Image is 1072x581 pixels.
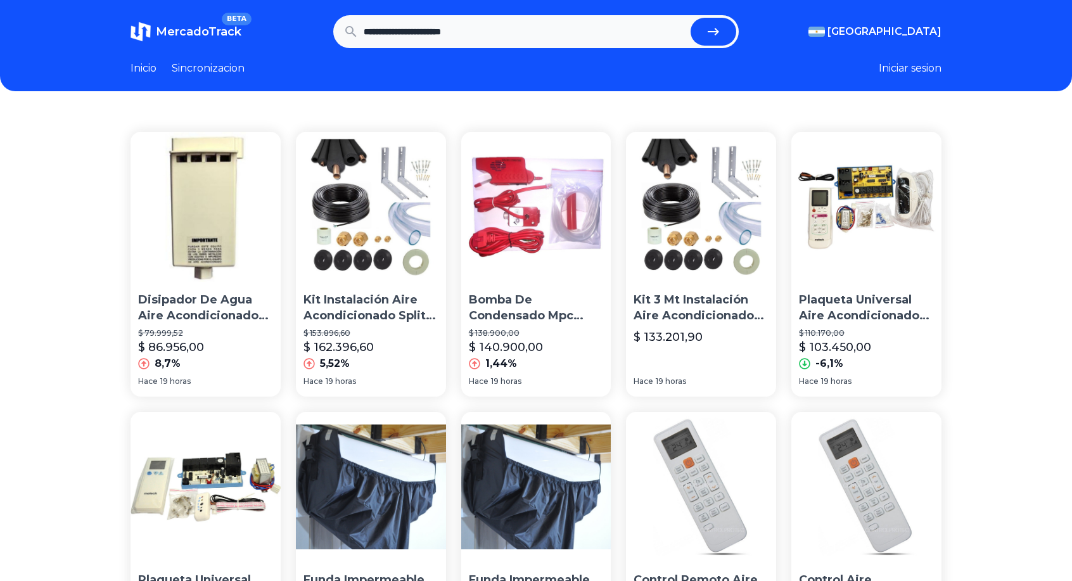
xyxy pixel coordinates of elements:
[138,376,158,386] span: Hace
[172,61,245,76] a: Sincronizacion
[138,328,273,338] p: $ 79.999,52
[791,412,941,562] img: Control Aire Acondicionado Split Samsung Inverter Frió Calor
[131,132,281,282] img: Disipador De Agua Aire Acondicionado Split Bomba Condensado
[131,22,241,42] a: MercadoTrackBETA
[131,61,156,76] a: Inicio
[303,328,438,338] p: $ 153.896,60
[821,376,852,386] span: 19 horas
[808,24,941,39] button: [GEOGRAPHIC_DATA]
[626,412,776,562] img: Control Remoto Aire Acondicionado Samsung Split Frió Calor
[326,376,356,386] span: 19 horas
[626,132,776,397] a: Kit 3 Mt Instalación Aire Acondicionado Split 4500 FrigoríasKit 3 Mt Instalación Aire Acondiciona...
[461,412,611,562] img: Funda Impermeable Para Service De Aire Acondicionado Split
[138,292,273,324] p: Disipador De Agua Aire Acondicionado Split Bomba Condensado
[799,328,934,338] p: $ 110.170,00
[320,356,350,371] p: 5,52%
[461,132,611,397] a: Bomba De Condensado Mpc Orange Split Aire AcondicionadoBomba De Condensado Mpc Orange Split Aire ...
[131,132,281,397] a: Disipador De Agua Aire Acondicionado Split Bomba CondensadoDisipador De Agua Aire Acondicionado S...
[808,27,825,37] img: Argentina
[469,338,543,356] p: $ 140.900,00
[626,132,776,282] img: Kit 3 Mt Instalación Aire Acondicionado Split 4500 Frigorías
[461,132,611,282] img: Bomba De Condensado Mpc Orange Split Aire Acondicionado
[469,328,604,338] p: $ 138.900,00
[791,132,941,397] a: Plaqueta Universal Aire Acondicionado Split Piso Techo U10aPlaqueta Universal Aire Acondicionado ...
[303,292,438,324] p: Kit Instalación Aire Acondicionado Split 5500 Fg 1/4 Y 5/8
[799,376,819,386] span: Hace
[491,376,521,386] span: 19 horas
[131,412,281,562] img: Plaqueta Universal Aire Acondicionado Split - Rele Qd-u03+
[156,25,241,39] span: MercadoTrack
[791,132,941,282] img: Plaqueta Universal Aire Acondicionado Split Piso Techo U10a
[827,24,941,39] span: [GEOGRAPHIC_DATA]
[469,292,604,324] p: Bomba De Condensado Mpc Orange Split Aire Acondicionado
[222,13,252,25] span: BETA
[160,376,191,386] span: 19 horas
[799,292,934,324] p: Plaqueta Universal Aire Acondicionado Split Piso Techo U10a
[469,376,488,386] span: Hace
[485,356,517,371] p: 1,44%
[634,328,703,346] p: $ 133.201,90
[296,132,446,282] img: Kit Instalación Aire Acondicionado Split 5500 Fg 1/4 Y 5/8
[296,132,446,397] a: Kit Instalación Aire Acondicionado Split 5500 Fg 1/4 Y 5/8Kit Instalación Aire Acondicionado Spli...
[303,376,323,386] span: Hace
[879,61,941,76] button: Iniciar sesion
[155,356,181,371] p: 8,7%
[634,292,769,324] p: Kit 3 Mt Instalación Aire Acondicionado Split 4500 Frigorías
[296,412,446,562] img: Funda Impermeable Para Service De Aire Acondicionado Split
[303,338,374,356] p: $ 162.396,60
[131,22,151,42] img: MercadoTrack
[634,376,653,386] span: Hace
[799,338,871,356] p: $ 103.450,00
[656,376,686,386] span: 19 horas
[815,356,843,371] p: -6,1%
[138,338,204,356] p: $ 86.956,00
